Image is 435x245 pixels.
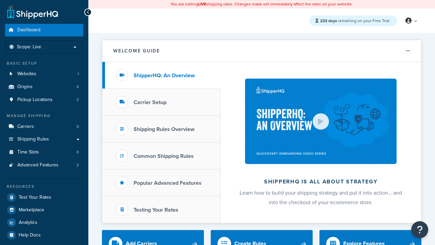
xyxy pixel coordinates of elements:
[17,97,53,103] span: Pickup Locations
[5,133,83,146] a: Shipping Rules
[5,229,83,241] a: Help Docs
[102,40,421,62] button: Welcome Guide
[17,44,41,50] span: Scope: Live
[17,162,58,168] span: Advanced Features
[17,71,36,77] span: Websites
[5,159,83,171] a: Advanced Features2
[5,204,83,216] a: Marketplace
[5,216,83,229] a: Analytics
[19,195,51,200] span: Test Your Rates
[19,207,44,213] span: Marketplace
[76,162,79,168] span: 2
[5,191,83,203] a: Test Your Rates
[17,136,49,142] span: Shipping Rules
[5,68,83,80] a: Websites1
[77,71,79,77] span: 1
[5,68,83,80] li: Websites
[17,27,40,33] span: Dashboard
[320,18,337,24] strong: 233 days
[5,120,83,133] li: Carriers
[5,184,83,190] div: Resources
[5,24,83,36] a: Dashboard
[76,124,79,130] span: 0
[19,232,41,238] span: Help Docs
[5,81,83,93] a: Origins4
[134,180,202,186] h3: Popular Advanced Features
[134,99,167,105] h3: Carrier Setup
[134,72,195,79] h3: ShipperHQ: An Overview
[411,221,428,238] button: Open Resource Center
[5,120,83,133] a: Carriers0
[5,61,83,66] div: Basic Setup
[198,1,206,7] b: LIVE
[17,84,33,90] span: Origins
[5,146,83,159] li: Time Slots
[5,159,83,171] li: Advanced Features
[240,189,402,206] span: Learn how to build your shipping strategy and put it into action… and into the checkout of your e...
[17,124,34,130] span: Carriers
[134,126,194,132] h3: Shipping Rules Overview
[19,220,37,226] span: Analytics
[76,97,79,103] span: 2
[5,146,83,159] a: Time Slots0
[5,94,83,106] li: Pickup Locations
[76,149,79,155] span: 0
[113,48,160,53] h2: Welcome Guide
[134,153,194,159] h3: Common Shipping Rules
[5,113,83,119] div: Manage Shipping
[245,79,397,164] img: ShipperHQ is all about strategy
[76,84,79,90] span: 4
[134,207,178,213] h3: Testing Your Rates
[5,94,83,106] a: Pickup Locations2
[239,179,403,185] h2: ShipperHQ is all about strategy
[17,149,39,155] span: Time Slots
[320,18,389,24] span: remaining on your Free Trial
[5,81,83,93] li: Origins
